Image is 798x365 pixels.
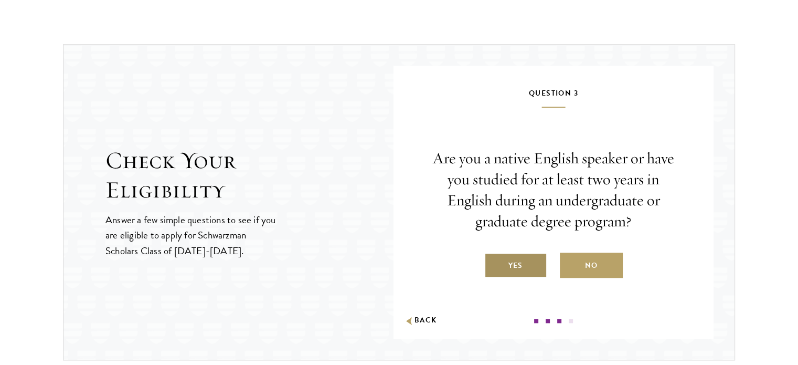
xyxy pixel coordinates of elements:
[560,253,623,278] label: No
[425,148,682,232] p: Are you a native English speaker or have you studied for at least two years in English during an ...
[105,212,277,258] p: Answer a few simple questions to see if you are eligible to apply for Schwarzman Scholars Class o...
[105,146,393,205] h2: Check Your Eligibility
[425,87,682,108] h5: Question 3
[484,253,547,278] label: Yes
[404,315,437,326] button: Back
